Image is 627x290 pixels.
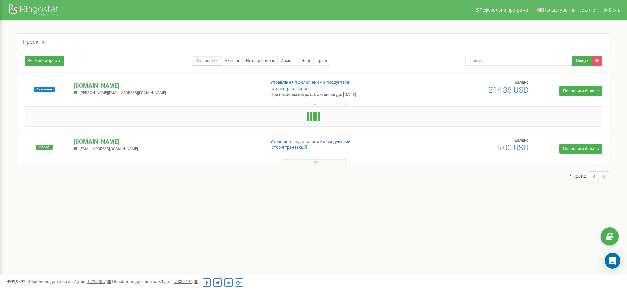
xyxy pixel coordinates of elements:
[298,56,314,66] a: Нові
[570,171,589,181] span: 1 - 2 of 2
[193,56,221,66] a: Всі проєкти
[74,81,260,90] p: [DOMAIN_NAME]
[270,145,307,150] a: Історія транзакцій
[270,139,351,144] a: Управління підключеними продуктами
[559,86,602,96] a: Поповнити баланс
[277,56,298,66] a: Архівні
[27,279,111,284] span: Оброблено дзвінків за 7 днів :
[313,56,330,66] a: Тріал
[559,144,602,154] a: Поповнити баланс
[7,279,26,284] span: 99,989%
[570,165,609,188] nav: ...
[80,147,138,151] span: [EMAIL_ADDRESS][DOMAIN_NAME]
[87,279,111,284] u: 1 719 357,00
[80,91,166,95] span: [PERSON_NAME][EMAIL_ADDRESS][DOMAIN_NAME]
[515,80,529,85] span: Баланс
[112,279,198,284] span: Оброблено дзвінків за 30 днів :
[609,7,620,13] span: Вихід
[270,86,307,91] a: Історія транзакцій
[605,253,620,269] div: Open Intercom Messenger
[543,7,595,13] span: Налаштування профілю
[480,7,528,13] span: Реферальна програма
[497,143,529,152] span: 5,00 USD
[242,56,278,66] a: Не продовжені
[270,80,351,85] a: Управління підключеними продуктами
[515,138,529,143] span: Баланс
[572,56,592,66] button: Пошук
[221,56,243,66] a: Активні
[25,56,64,66] a: Новий проєкт
[174,279,198,284] u: 7 339 146,00
[270,92,407,98] p: При поточних витратах активний до: [DATE]
[465,56,573,66] input: Пошук
[34,87,55,92] span: Активний
[36,145,53,150] span: Новий
[74,137,260,146] p: [DOMAIN_NAME]
[488,85,529,95] span: 214,36 USD
[23,39,44,45] h5: Проєкти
